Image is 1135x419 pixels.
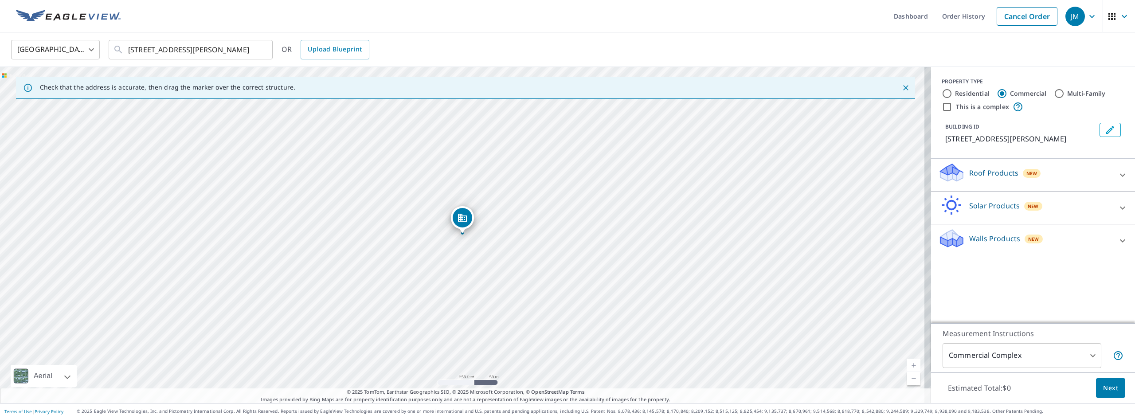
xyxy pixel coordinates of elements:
img: EV Logo [16,10,121,23]
div: Dropped pin, building 1, Commercial property, 615 Elmwood Dr Davis, CA 95616 [451,206,474,234]
button: Edit building 1 [1100,123,1121,137]
p: © 2025 Eagle View Technologies, Inc. and Pictometry International Corp. All Rights Reserved. Repo... [77,408,1131,415]
p: Roof Products [969,168,1018,178]
div: [GEOGRAPHIC_DATA] [11,37,100,62]
button: Next [1096,378,1125,398]
span: New [1028,203,1039,210]
a: Terms [570,388,585,395]
p: Walls Products [969,233,1020,244]
a: Current Level 17, Zoom Out [907,372,920,385]
span: Next [1103,383,1118,394]
label: Residential [955,89,990,98]
div: Commercial Complex [943,343,1101,368]
p: Estimated Total: $0 [941,378,1018,398]
button: Close [900,82,912,94]
div: OR [282,40,369,59]
a: Terms of Use [4,408,32,415]
div: Walls ProductsNew [938,228,1128,253]
p: BUILDING ID [945,123,979,130]
label: Multi-Family [1067,89,1106,98]
a: Privacy Policy [35,408,63,415]
p: Solar Products [969,200,1020,211]
a: Current Level 17, Zoom In [907,359,920,372]
span: New [1026,170,1037,177]
span: Each building may require a separate measurement report; if so, your account will be billed per r... [1113,350,1123,361]
a: Cancel Order [997,7,1057,26]
a: OpenStreetMap [531,388,568,395]
p: Measurement Instructions [943,328,1123,339]
p: [STREET_ADDRESS][PERSON_NAME] [945,133,1096,144]
p: Check that the address is accurate, then drag the marker over the correct structure. [40,83,295,91]
input: Search by address or latitude-longitude [128,37,254,62]
div: Aerial [31,365,55,387]
p: | [4,409,63,414]
div: JM [1065,7,1085,26]
label: Commercial [1010,89,1047,98]
label: This is a complex [956,102,1009,111]
span: Upload Blueprint [308,44,362,55]
span: © 2025 TomTom, Earthstar Geographics SIO, © 2025 Microsoft Corporation, © [347,388,585,396]
div: PROPERTY TYPE [942,78,1124,86]
div: Aerial [11,365,77,387]
a: Upload Blueprint [301,40,369,59]
div: Roof ProductsNew [938,162,1128,188]
div: Solar ProductsNew [938,195,1128,220]
span: New [1028,235,1039,243]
